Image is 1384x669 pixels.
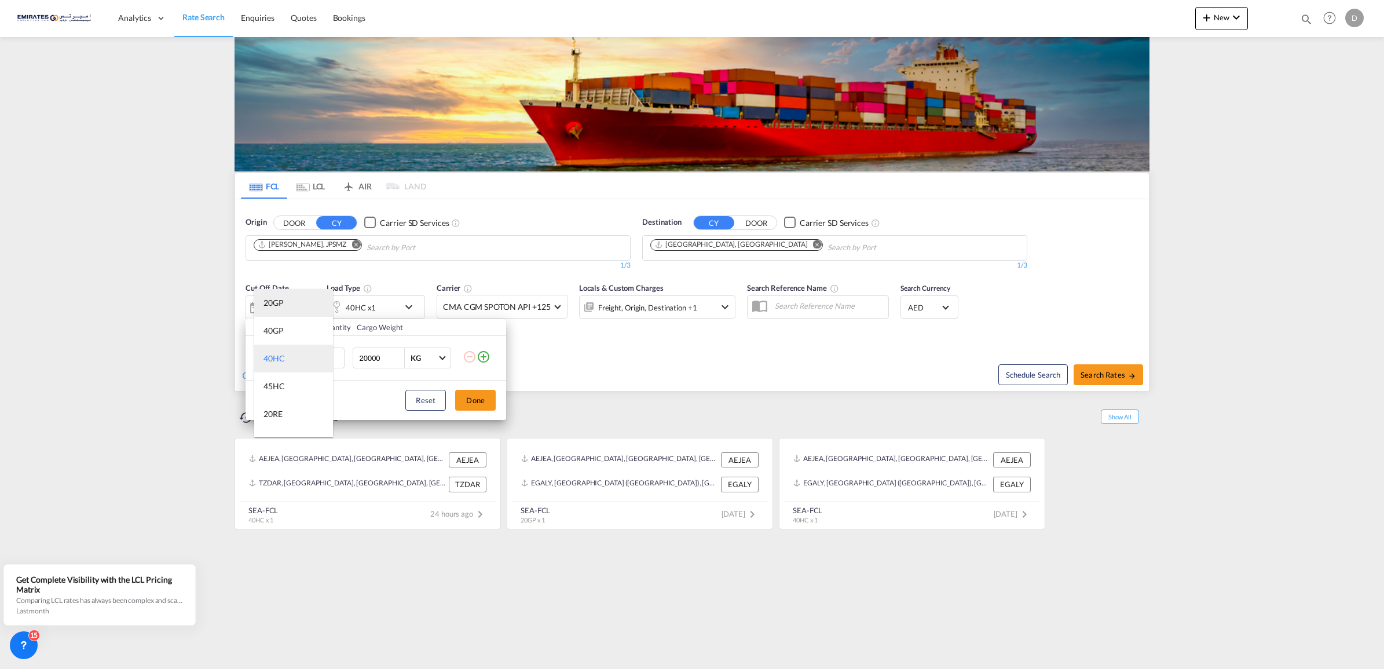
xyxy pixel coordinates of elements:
[263,408,283,420] div: 20RE
[263,325,284,337] div: 40GP
[263,436,283,448] div: 40RE
[263,381,285,392] div: 45HC
[263,353,285,364] div: 40HC
[263,297,284,309] div: 20GP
